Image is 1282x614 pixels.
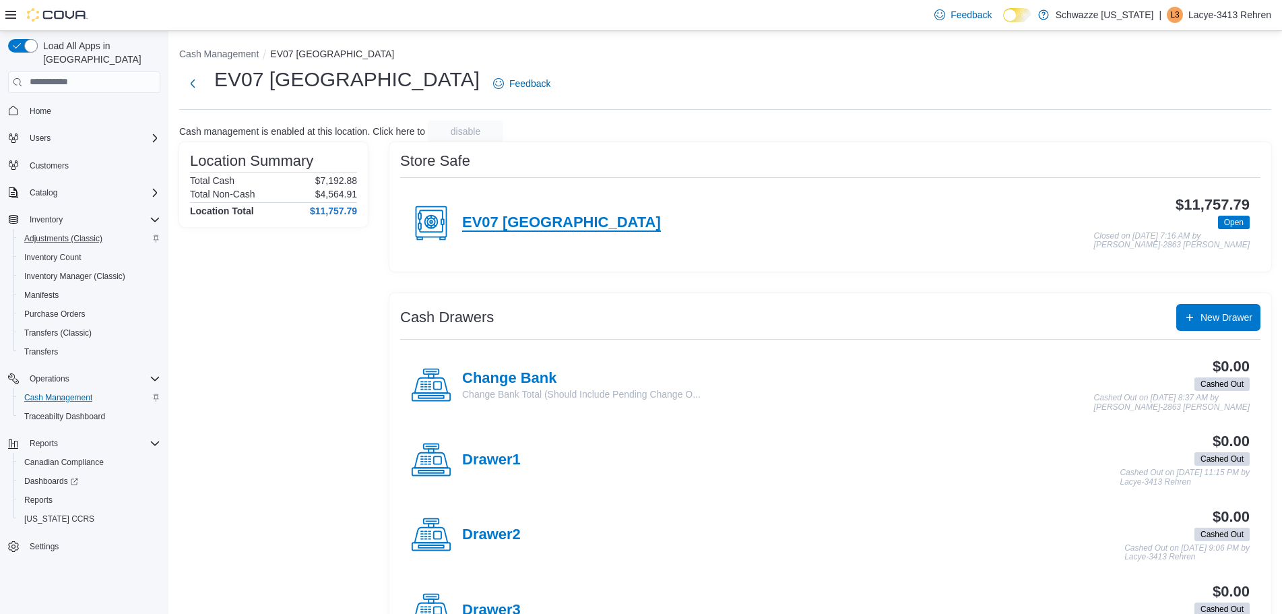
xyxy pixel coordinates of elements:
[24,185,160,201] span: Catalog
[19,249,87,266] a: Inventory Count
[270,49,394,59] button: EV07 [GEOGRAPHIC_DATA]
[24,130,56,146] button: Users
[19,344,63,360] a: Transfers
[1200,311,1252,324] span: New Drawer
[19,390,160,406] span: Cash Management
[24,212,160,228] span: Inventory
[1120,468,1250,487] p: Cashed Out on [DATE] 11:15 PM by Lacye-3413 Rehren
[30,187,57,198] span: Catalog
[509,77,550,90] span: Feedback
[24,102,160,119] span: Home
[24,212,68,228] button: Inventory
[13,324,166,342] button: Transfers (Classic)
[13,510,166,528] button: [US_STATE] CCRS
[19,454,109,470] a: Canadian Compliance
[38,39,160,66] span: Load All Apps in [GEOGRAPHIC_DATA]
[19,231,108,247] a: Adjustments (Classic)
[24,476,78,487] span: Dashboards
[24,538,160,555] span: Settings
[24,392,92,403] span: Cash Management
[462,452,521,469] h4: Drawer1
[24,252,82,263] span: Inventory Count
[315,189,357,199] p: $4,564.91
[19,249,160,266] span: Inventory Count
[190,153,313,169] h3: Location Summary
[19,511,160,527] span: Washington CCRS
[13,286,166,305] button: Manifests
[1003,22,1004,23] span: Dark Mode
[462,370,701,388] h4: Change Bank
[19,306,160,322] span: Purchase Orders
[1213,359,1250,375] h3: $0.00
[24,435,160,452] span: Reports
[19,473,84,489] a: Dashboards
[24,271,125,282] span: Inventory Manager (Classic)
[24,328,92,338] span: Transfers (Classic)
[13,388,166,407] button: Cash Management
[179,49,259,59] button: Cash Management
[1094,394,1250,412] p: Cashed Out on [DATE] 8:37 AM by [PERSON_NAME]-2863 [PERSON_NAME]
[24,290,59,301] span: Manifests
[30,214,63,225] span: Inventory
[1224,216,1244,228] span: Open
[24,539,64,555] a: Settings
[19,287,160,303] span: Manifests
[24,514,94,524] span: [US_STATE] CCRS
[24,185,63,201] button: Catalog
[1213,584,1250,600] h3: $0.00
[1200,378,1244,390] span: Cashed Out
[179,126,425,137] p: Cash management is enabled at this location. Click here to
[13,342,166,361] button: Transfers
[1056,7,1154,23] p: Schwazze [US_STATE]
[24,371,75,387] button: Operations
[190,175,234,186] h6: Total Cash
[929,1,997,28] a: Feedback
[400,153,470,169] h3: Store Safe
[951,8,992,22] span: Feedback
[179,47,1271,63] nav: An example of EuiBreadcrumbs
[24,157,160,174] span: Customers
[19,492,58,508] a: Reports
[19,268,131,284] a: Inventory Manager (Classic)
[13,491,166,510] button: Reports
[1213,509,1250,525] h3: $0.00
[3,129,166,148] button: Users
[3,183,166,202] button: Catalog
[13,248,166,267] button: Inventory Count
[1200,528,1244,541] span: Cashed Out
[462,214,661,232] h4: EV07 [GEOGRAPHIC_DATA]
[1159,7,1161,23] p: |
[19,268,160,284] span: Inventory Manager (Classic)
[1003,8,1031,22] input: Dark Mode
[8,96,160,592] nav: Complex example
[19,473,160,489] span: Dashboards
[30,438,58,449] span: Reports
[1213,433,1250,450] h3: $0.00
[19,325,160,341] span: Transfers (Classic)
[30,106,51,117] span: Home
[19,408,160,425] span: Traceabilty Dashboard
[400,309,494,326] h3: Cash Drawers
[3,536,166,556] button: Settings
[315,175,357,186] p: $7,192.88
[462,526,521,544] h4: Drawer2
[179,70,206,97] button: Next
[310,206,357,216] h4: $11,757.79
[428,121,503,142] button: disable
[19,231,160,247] span: Adjustments (Classic)
[3,434,166,453] button: Reports
[19,287,64,303] a: Manifests
[24,346,58,357] span: Transfers
[3,210,166,229] button: Inventory
[1124,544,1250,562] p: Cashed Out on [DATE] 9:06 PM by Lacye-3413 Rehren
[27,8,88,22] img: Cova
[1188,7,1271,23] p: Lacye-3413 Rehren
[13,453,166,472] button: Canadian Compliance
[1170,7,1179,23] span: L3
[3,369,166,388] button: Operations
[3,156,166,175] button: Customers
[190,189,255,199] h6: Total Non-Cash
[1194,377,1250,391] span: Cashed Out
[19,454,160,470] span: Canadian Compliance
[30,373,69,384] span: Operations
